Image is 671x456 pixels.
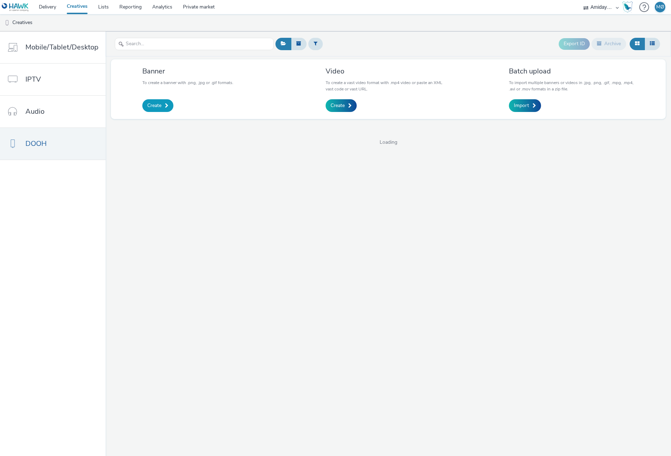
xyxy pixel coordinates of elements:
a: Hawk Academy [622,1,636,13]
a: Create [326,99,357,112]
span: DOOH [25,138,47,149]
h3: Video [326,66,451,76]
div: MØ [656,2,664,12]
span: Import [514,102,529,109]
img: dooh [4,19,11,26]
p: To create a vast video format with .mp4 video or paste an XML vast code or vast URL. [326,79,451,92]
img: undefined Logo [2,3,29,12]
span: Create [331,102,345,109]
p: To import multiple banners or videos in .jpg, .png, .gif, .mpg, .mp4, .avi or .mov formats in a z... [509,79,634,92]
button: Table [645,38,660,50]
span: IPTV [25,74,41,84]
img: Hawk Academy [622,1,633,13]
span: Loading [106,139,671,146]
button: Export ID [559,38,590,49]
a: Import [509,99,541,112]
button: Grid [630,38,645,50]
span: Audio [25,106,44,117]
input: Search... [115,38,274,50]
button: Archive [592,38,626,50]
span: Mobile/Tablet/Desktop [25,42,99,52]
p: To create a banner with .png, .jpg or .gif formats. [142,79,233,86]
a: Create [142,99,173,112]
span: Create [147,102,161,109]
h3: Batch upload [509,66,634,76]
h3: Banner [142,66,233,76]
